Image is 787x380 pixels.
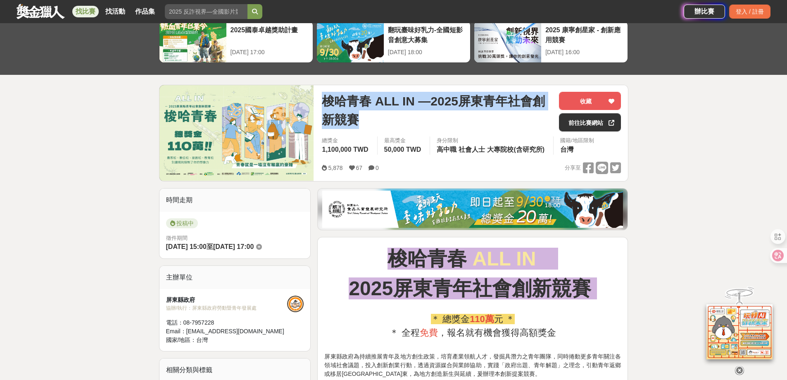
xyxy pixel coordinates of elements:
[316,21,471,63] a: 翻玩臺味好乳力-全國短影音創意大募集[DATE] 18:00
[322,191,623,228] img: 1c81a89c-c1b3-4fd6-9c6e-7d29d79abef5.jpg
[322,146,368,153] span: 1,100,000 TWD
[213,243,254,250] span: [DATE] 17:00
[166,318,288,327] div: 電話： 08-7957228
[165,4,247,19] input: 2025 反詐視界—全國影片競賽
[438,327,556,338] span: ，報名就有機會獲得高額獎金
[207,243,213,250] span: 至
[388,248,467,270] strong: 梭哈青春
[494,314,515,324] span: 元 ＊
[388,48,466,57] div: [DATE] 18:00
[559,113,621,131] a: 前往比賽網站
[559,92,621,110] button: 收藏
[166,304,288,312] div: 協辦/執行： 屏東縣政府勞動暨青年發展處
[159,85,314,181] img: Cover Image
[324,353,621,377] span: 屏東縣政府為持續推展青年及地方創生政策，培育產業領航人才，發掘具潛力之青年團隊，同時捲動更多青年關注各領域社會議題，投入創新創業行動，透過資源媒合與業師協助，實踐「政府出題、青年解題」之理念，引...
[166,337,197,343] span: 國家/地區：
[132,6,158,17] a: 作品集
[166,243,207,250] span: [DATE] 15:00
[349,277,591,299] strong: 2025屏東青年社會創新競賽
[420,327,438,338] span: 免費
[545,25,623,44] div: 2025 康寧創星家 - 創新應用競賽
[474,21,628,63] a: 2025 康寧創星家 - 創新應用競賽[DATE] 16:00
[328,165,342,171] span: 5,878
[72,6,99,17] a: 找比賽
[545,48,623,57] div: [DATE] 16:00
[560,146,573,153] span: 台灣
[431,314,470,324] span: ＊ 總獎金
[560,136,594,145] div: 國籍/地區限制
[459,146,485,153] span: 社會人士
[166,235,188,241] span: 徵件期間
[706,304,773,359] img: d2146d9a-e6f6-4337-9592-8cefde37ba6b.png
[322,136,370,145] span: 總獎金
[565,162,581,174] span: 分享至
[102,6,128,17] a: 找活動
[437,146,457,153] span: 高中職
[470,314,494,324] strong: 110萬
[388,25,466,44] div: 翻玩臺味好乳力-全國短影音創意大募集
[487,146,544,153] span: 大專院校(含研究所)
[196,337,208,343] span: 台灣
[684,5,725,19] a: 辦比賽
[231,48,309,57] div: [DATE] 17:00
[166,327,288,336] div: Email： [EMAIL_ADDRESS][DOMAIN_NAME]
[376,165,379,171] span: 0
[356,165,363,171] span: 67
[390,327,419,338] span: ＊ 全程
[159,21,313,63] a: 2025國泰卓越獎助計畫[DATE] 17:00
[729,5,770,19] div: 登入 / 註冊
[231,25,309,44] div: 2025國泰卓越獎助計畫
[159,266,311,289] div: 主辦單位
[384,136,423,145] span: 最高獎金
[437,136,547,145] div: 身分限制
[166,296,288,304] div: 屏東縣政府
[159,189,311,212] div: 時間走期
[322,92,552,129] span: 梭哈青春 ALL IN —2025屏東青年社會創新競賽
[384,146,421,153] span: 50,000 TWD
[166,218,198,228] span: 投稿中
[473,248,536,270] strong: ALL IN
